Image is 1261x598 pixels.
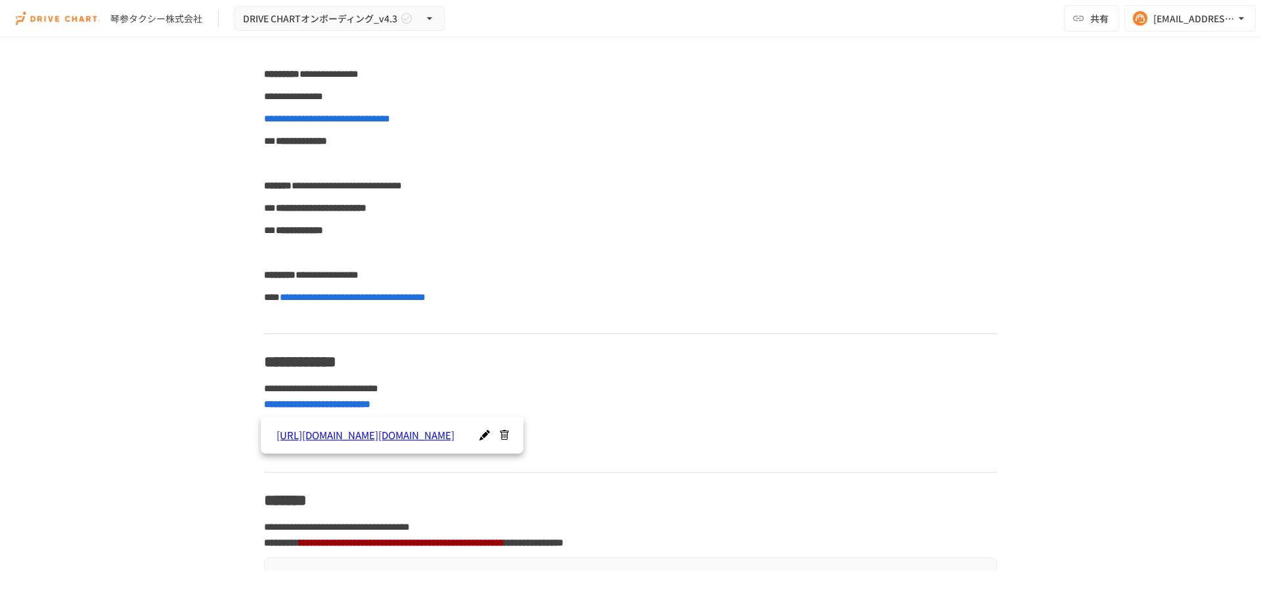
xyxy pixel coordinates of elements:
button: 共有 [1064,5,1119,32]
button: [EMAIL_ADDRESS][PERSON_NAME][DOMAIN_NAME] [1124,5,1256,32]
button: DRIVE CHARTオンボーディング_v4.3 [234,6,445,32]
div: 琴参タクシー株式会社 [110,12,202,26]
a: [URL][DOMAIN_NAME][DOMAIN_NAME] [277,427,486,443]
div: [EMAIL_ADDRESS][PERSON_NAME][DOMAIN_NAME] [1153,11,1235,27]
span: 共有 [1090,11,1109,26]
span: DRIVE CHARTオンボーディング_v4.3 [243,11,397,27]
img: i9VDDS9JuLRLX3JIUyK59LcYp6Y9cayLPHs4hOxMB9W [16,8,100,29]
